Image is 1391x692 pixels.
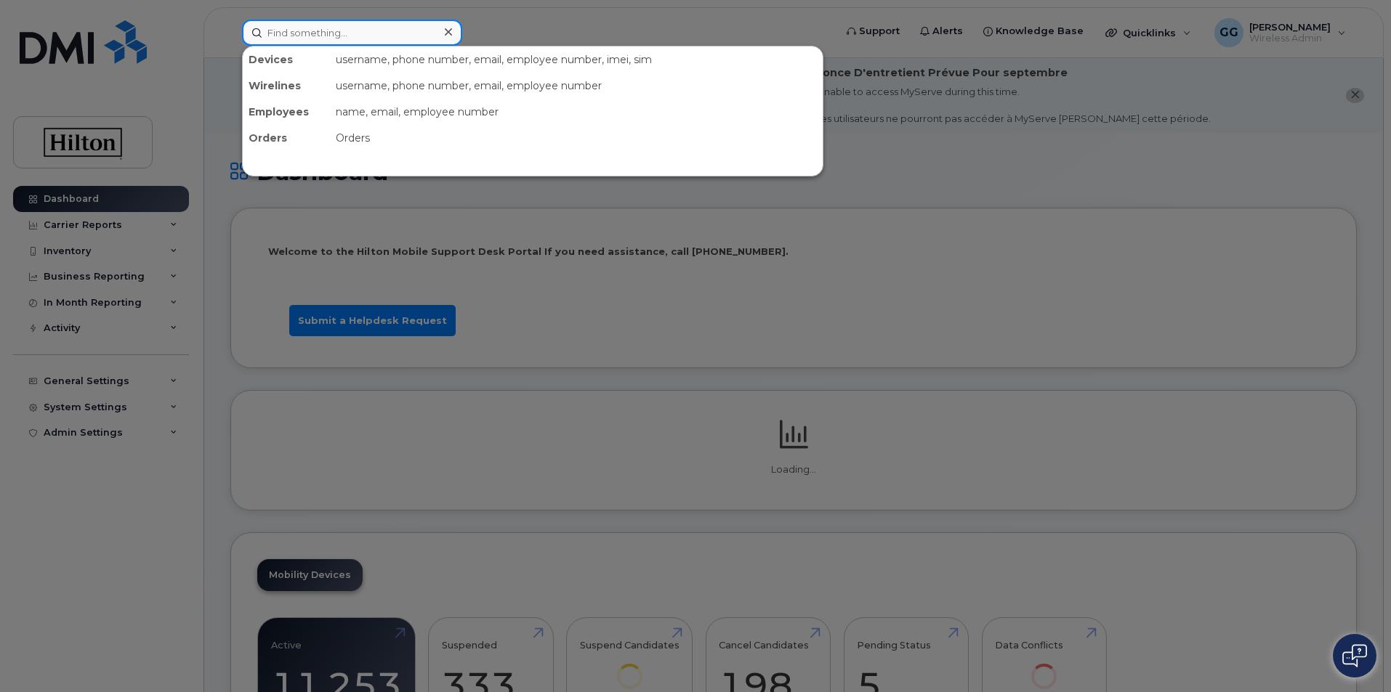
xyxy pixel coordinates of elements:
[330,99,823,125] div: name, email, employee number
[1342,644,1367,667] img: Open chat
[243,125,330,151] div: Orders
[243,73,330,99] div: Wirelines
[330,125,823,151] div: Orders
[330,46,823,73] div: username, phone number, email, employee number, imei, sim
[330,73,823,99] div: username, phone number, email, employee number
[243,99,330,125] div: Employees
[243,46,330,73] div: Devices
